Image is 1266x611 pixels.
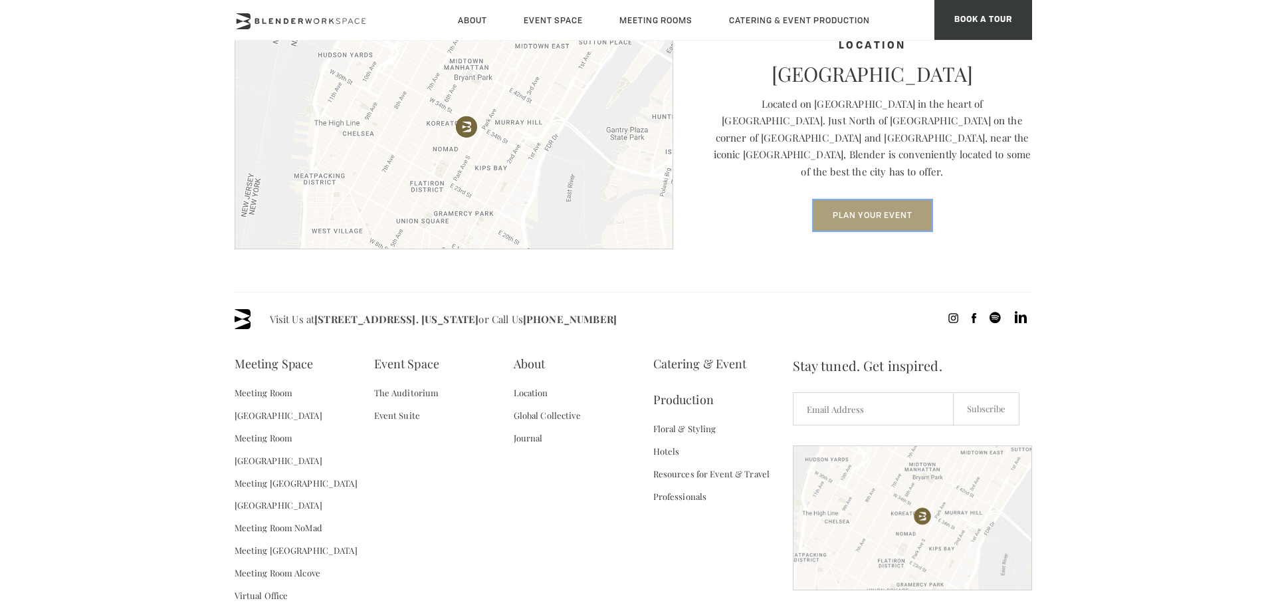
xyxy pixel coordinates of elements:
[374,346,439,382] a: Event Space
[374,382,439,404] a: The Auditorium
[235,517,322,539] a: Meeting Room NoMad
[653,463,793,508] a: Resources for Event & Travel Professionals
[235,346,314,382] a: Meeting Space
[514,382,548,404] a: Location
[713,62,1032,86] p: [GEOGRAPHIC_DATA]
[523,312,617,326] a: [PHONE_NUMBER]
[235,584,288,607] a: Virtual Office
[813,200,932,231] button: Plan Your Event
[235,562,320,584] a: Meeting Room Alcove
[653,346,793,418] a: Catering & Event Production
[653,440,680,463] a: Hotels
[270,309,617,329] span: Visit Us at or Call Us
[793,346,1032,386] span: Stay tuned. Get inspired.
[235,539,358,562] a: Meeting [GEOGRAPHIC_DATA]
[793,392,954,426] input: Email Address
[514,427,543,449] a: Journal
[235,494,322,517] a: [GEOGRAPHIC_DATA]
[235,427,374,472] a: Meeting Room [GEOGRAPHIC_DATA]
[514,346,546,382] a: About
[713,96,1032,181] p: Located on [GEOGRAPHIC_DATA] in the heart of [GEOGRAPHIC_DATA]. Just North of [GEOGRAPHIC_DATA] o...
[653,418,716,440] a: Floral & Styling
[314,312,478,326] a: [STREET_ADDRESS]. [US_STATE]
[713,41,1032,52] h4: Location
[235,472,358,495] a: Meeting [GEOGRAPHIC_DATA]
[235,8,673,249] img: blender-map.jpg
[514,404,581,427] a: Global Collective
[235,382,374,427] a: Meeting Room [GEOGRAPHIC_DATA]
[1027,441,1266,611] iframe: Chat Widget
[374,404,420,427] a: Event Suite
[953,392,1019,426] input: Subscribe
